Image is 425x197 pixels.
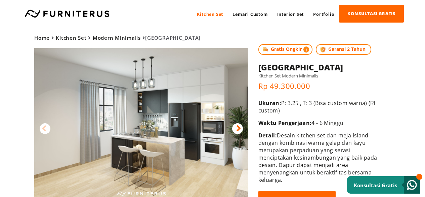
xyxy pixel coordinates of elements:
[258,99,281,107] span: Ukuran:
[34,34,201,41] span: [GEOGRAPHIC_DATA]
[258,132,277,139] span: Detail:
[319,46,327,53] img: protect.png
[258,119,383,127] p: 4 - 6 Minggu
[192,5,228,23] a: Kitchen Set
[262,46,269,53] img: shipping.jpg
[354,182,397,189] small: Konsultasi Gratis
[272,5,309,23] a: Interior Set
[258,132,383,184] p: Desain kitchen set dan meja island dengan kombinasi warna gelap dan kayu merupakan perpaduan yang...
[339,5,404,23] a: KONSULTASI GRATIS
[34,34,50,41] a: Home
[56,34,86,41] a: Kitchen Set
[93,34,141,41] a: Modern Minimalis
[303,46,309,53] img: info-colored.png
[228,5,272,23] a: Lemari Custom
[258,119,312,127] span: Waktu Pengerjaan:
[316,44,371,55] span: Garansi 2 Tahun
[347,176,420,194] a: Konsultasi Gratis
[308,5,339,23] a: Portfolio
[258,62,383,73] h1: [GEOGRAPHIC_DATA]
[258,73,383,79] h5: Kitchen Set Modern Minimalis
[258,44,313,55] span: Gratis Ongkir
[258,81,383,91] p: Rp 49.300.000
[258,99,383,114] p: P: 3.25 , T: 3 (Bisa custom warna) (☑ custom)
